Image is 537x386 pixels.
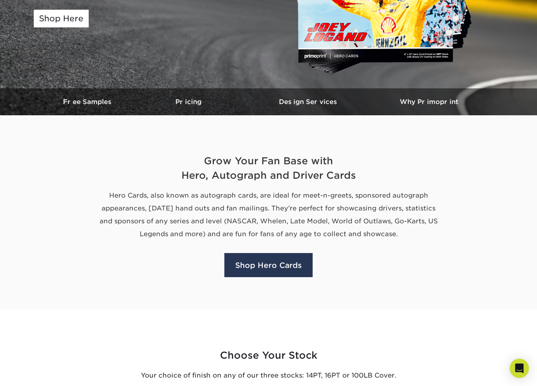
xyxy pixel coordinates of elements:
[48,88,128,115] a: Free Samples
[248,88,369,115] a: Design Services
[369,98,489,106] h3: Why Primoprint
[34,154,503,183] h2: Grow Your Fan Base with Hero, Autograph and Driver Cards
[128,98,248,106] h3: Pricing
[34,348,503,363] h3: Choose Your Stock
[48,98,128,106] h3: Free Samples
[128,88,248,115] a: Pricing
[369,88,489,115] a: Why Primoprint
[98,369,439,382] p: Your choice of finish on any of our three stocks: 14PT, 16PT or 100LB Cover.
[248,98,369,106] h3: Design Services
[98,189,439,241] p: Hero Cards, also known as autograph cards, are ideal for meet-n-greets, sponsored autograph appea...
[510,359,529,378] div: Open Intercom Messenger
[34,10,89,27] a: Shop Here
[224,253,313,277] a: Shop Hero Cards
